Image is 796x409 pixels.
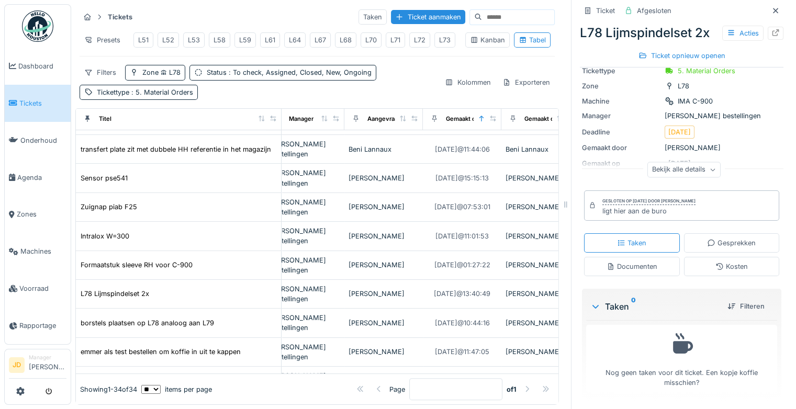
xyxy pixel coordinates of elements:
[435,347,489,357] div: [DATE] @ 11:47:05
[99,115,111,123] div: Titel
[715,262,748,271] div: Kosten
[390,35,400,45] div: L71
[81,347,241,357] div: emmer als test bestellen om koffie in uit te kappen
[434,289,490,299] div: [DATE] @ 13:40:49
[340,35,352,45] div: L68
[214,35,226,45] div: L58
[602,198,696,205] div: Gesloten op [DATE] door [PERSON_NAME]
[5,122,71,159] a: Onderhoud
[470,35,505,45] div: Kanban
[289,115,313,123] div: Manager
[391,10,465,24] div: Ticket aanmaken
[80,32,125,48] div: Presets
[19,98,66,108] span: Tickets
[389,384,405,394] div: Page
[678,66,735,76] div: 5. Material Orders
[270,313,340,333] div: [PERSON_NAME] bestellingen
[207,67,372,77] div: Status
[20,135,66,145] span: Onderhoud
[414,35,425,45] div: L72
[580,24,783,42] div: L78 Lijmspindelset 2x
[81,173,128,183] div: Sensor pse541
[270,371,340,391] div: [PERSON_NAME] bestellingen
[265,35,275,45] div: L61
[129,88,193,96] span: : 5. Material Orders
[668,127,691,137] div: [DATE]
[634,49,730,63] div: Ticket opnieuw openen
[9,357,25,373] li: JD
[289,35,301,45] div: L64
[506,173,576,183] div: [PERSON_NAME]
[349,289,419,299] div: [PERSON_NAME]
[439,35,451,45] div: L73
[104,12,137,22] strong: Tickets
[349,173,419,183] div: [PERSON_NAME]
[81,289,149,299] div: L78 Lijmspindelset 2x
[582,143,781,153] div: [PERSON_NAME]
[498,75,555,90] div: Exporteren
[435,144,490,154] div: [DATE] @ 11:44:06
[596,6,615,16] div: Ticket
[678,81,689,91] div: L78
[5,196,71,233] a: Zones
[349,144,419,154] div: Beni Lannaux
[582,66,660,76] div: Tickettype
[5,85,71,122] a: Tickets
[434,202,490,212] div: [DATE] @ 07:53:01
[81,260,193,270] div: Formaatstuk sleeve RH voor C-900
[435,318,490,328] div: [DATE] @ 10:44:16
[707,238,756,248] div: Gesprekken
[506,260,576,270] div: [PERSON_NAME]
[81,202,137,212] div: Zuignap piab F25
[349,318,419,328] div: [PERSON_NAME]
[637,6,671,16] div: Afgesloten
[270,139,340,159] div: [PERSON_NAME] bestellingen
[9,354,66,379] a: JD Manager[PERSON_NAME]
[365,35,377,45] div: L70
[349,202,419,212] div: [PERSON_NAME]
[349,260,419,270] div: [PERSON_NAME]
[647,162,721,177] div: Bekijk alle details
[270,255,340,275] div: [PERSON_NAME] bestellingen
[617,238,646,248] div: Taken
[5,307,71,344] a: Rapportage
[270,226,340,246] div: [PERSON_NAME] bestellingen
[81,231,129,241] div: Intralox W=300
[80,65,121,80] div: Filters
[19,321,66,331] span: Rapportage
[506,202,576,212] div: [PERSON_NAME]
[506,144,576,154] div: Beni Lannaux
[270,284,340,304] div: [PERSON_NAME] bestellingen
[29,354,66,376] li: [PERSON_NAME]
[188,35,200,45] div: L53
[97,87,193,97] div: Tickettype
[446,115,479,123] div: Gemaakt op
[159,69,181,76] span: L78
[19,283,66,293] span: Voorraad
[678,96,713,106] div: IMA C-900
[582,96,660,106] div: Machine
[593,330,770,388] div: Nog geen taken voor dit ticket. Een kopje koffie misschien?
[270,342,340,362] div: [PERSON_NAME] bestellingen
[506,347,576,357] div: [PERSON_NAME]
[506,318,576,328] div: [PERSON_NAME]
[315,35,326,45] div: L67
[5,270,71,307] a: Voorraad
[349,231,419,241] div: [PERSON_NAME]
[142,67,181,77] div: Zone
[582,111,781,121] div: [PERSON_NAME] bestellingen
[507,384,517,394] strong: of 1
[227,69,372,76] span: : To check, Assigned, Closed, New, Ongoing
[582,111,660,121] div: Manager
[162,35,174,45] div: L52
[602,206,696,216] div: ligt hier aan de buro
[723,299,769,313] div: Filteren
[138,35,149,45] div: L51
[524,115,564,123] div: Gemaakt door
[367,115,420,123] div: Aangevraagd door
[5,233,71,270] a: Machines
[80,384,137,394] div: Showing 1 - 34 of 34
[582,81,660,91] div: Zone
[270,197,340,217] div: [PERSON_NAME] bestellingen
[435,173,489,183] div: [DATE] @ 15:15:13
